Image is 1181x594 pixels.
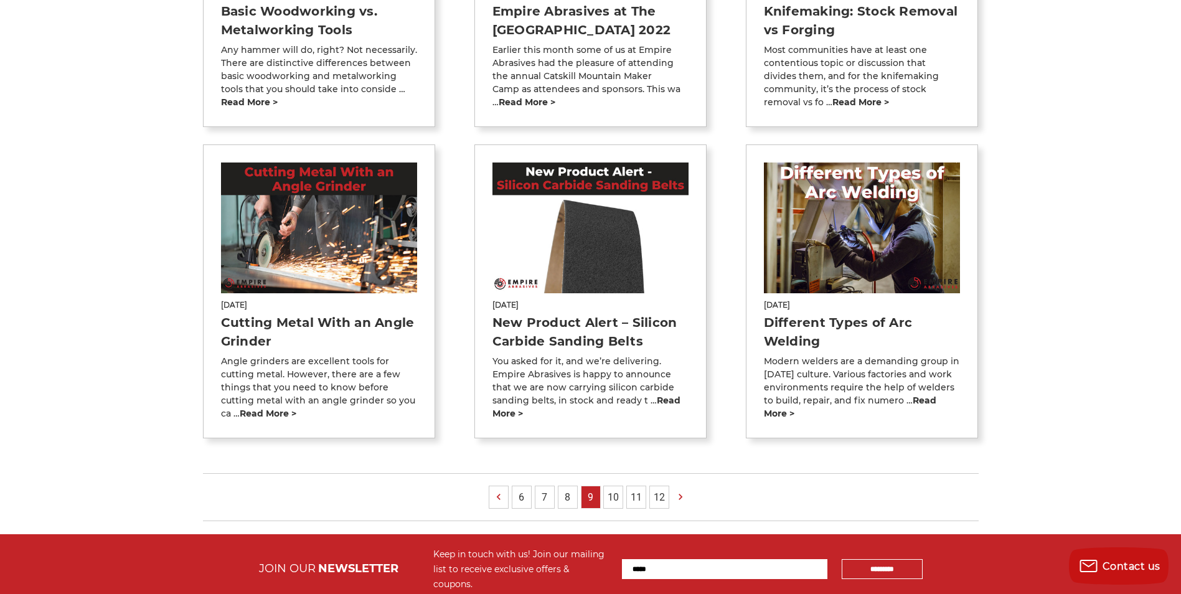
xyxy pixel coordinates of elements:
img: Cutting Metal With an Angle Grinder [221,163,418,293]
a: Different Types of Arc Welding [764,315,913,349]
p: Any hammer will do, right? Not necessarily. There are distinctive differences between basic woodw... [221,44,418,109]
button: Contact us [1069,547,1169,585]
a: read more > [499,97,555,108]
a: 6 [512,486,531,508]
a: read more > [832,97,889,108]
a: read more > [764,395,936,419]
a: 10 [603,486,623,508]
a: Basic Woodworking vs. Metalworking Tools [221,4,377,37]
span: [DATE] [764,299,961,311]
span: Contact us [1103,560,1160,572]
img: Different Types of Arc Welding [764,163,961,293]
span: JOIN OUR [259,562,316,575]
a: 9 [581,486,600,508]
div: Keep in touch with us! Join our mailing list to receive exclusive offers & coupons. [433,547,609,592]
a: read more > [240,408,296,419]
img: New Product Alert – Silicon Carbide Sanding Belts [492,163,689,293]
a: Knifemaking: Stock Removal vs Forging [764,4,958,37]
p: Angle grinders are excellent tools for cutting metal. However, there are a few things that you ne... [221,355,418,420]
a: read more > [492,395,680,419]
p: Earlier this month some of us at Empire Abrasives had the pleasure of attending the annual Catski... [492,44,689,109]
a: 12 [649,486,669,508]
span: [DATE] [221,299,418,311]
p: You asked for it, and we’re delivering. Empire Abrasives is happy to announce that we are now car... [492,355,689,420]
a: Empire Abrasives at The [GEOGRAPHIC_DATA] 2022 [492,4,671,37]
a: 11 [626,486,646,508]
a: New Product Alert – Silicon Carbide Sanding Belts [492,315,677,349]
p: Most communities have at least one contentious topic or discussion that divides them, and for the... [764,44,961,109]
a: Cutting Metal With an Angle Grinder [221,315,415,349]
span: NEWSLETTER [318,562,398,575]
p: Modern welders are a demanding group in [DATE] culture. Various factories and work environments r... [764,355,961,420]
span: [DATE] [492,299,689,311]
a: read more > [221,97,278,108]
a: 7 [535,486,554,508]
a: 8 [558,486,577,508]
